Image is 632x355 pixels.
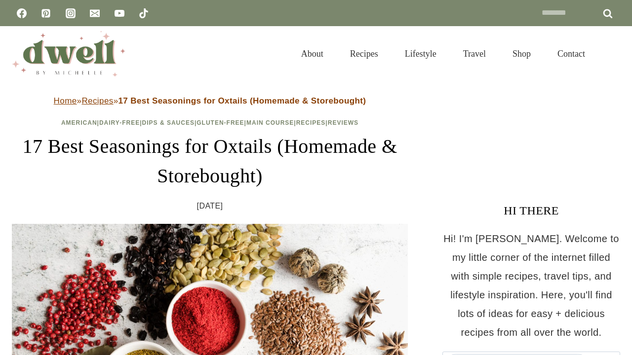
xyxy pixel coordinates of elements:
a: Contact [544,36,598,71]
nav: Primary Navigation [288,36,598,71]
a: Recipes [81,96,113,106]
a: American [61,119,97,126]
a: About [288,36,337,71]
span: » » [54,96,366,106]
a: Lifestyle [392,36,450,71]
a: Gluten-Free [197,119,244,126]
a: Instagram [61,3,80,23]
a: Dips & Sauces [142,119,195,126]
img: DWELL by michelle [12,31,125,76]
a: Dairy-Free [99,119,140,126]
button: View Search Form [603,45,620,62]
a: Pinterest [36,3,56,23]
a: TikTok [134,3,154,23]
a: Recipes [337,36,392,71]
a: Main Course [246,119,294,126]
h3: HI THERE [442,202,620,219]
strong: 17 Best Seasonings for Oxtails (Homemade & Storebought) [118,96,366,106]
a: Travel [450,36,499,71]
a: Home [54,96,77,106]
h1: 17 Best Seasonings for Oxtails (Homemade & Storebought) [12,132,408,191]
a: Recipes [296,119,326,126]
a: Facebook [12,3,32,23]
a: Reviews [328,119,358,126]
p: Hi! I'm [PERSON_NAME]. Welcome to my little corner of the internet filled with simple recipes, tr... [442,229,620,342]
time: [DATE] [197,199,223,213]
span: | | | | | | [61,119,358,126]
a: Email [85,3,105,23]
a: YouTube [110,3,129,23]
a: Shop [499,36,544,71]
